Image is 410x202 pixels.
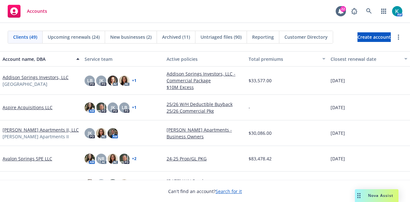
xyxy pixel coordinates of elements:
[108,179,118,190] img: photo
[249,104,250,111] span: -
[119,154,129,164] img: photo
[88,130,92,136] span: JK
[357,31,391,43] span: Create account
[252,34,274,40] span: Reporting
[331,130,345,136] span: [DATE]
[167,84,243,91] a: $10M Excess
[3,155,52,162] a: Avalon Springs SPE LLC
[85,56,161,62] div: Service team
[108,128,118,138] img: photo
[331,104,345,111] span: [DATE]
[246,51,328,67] button: Total premiums
[368,193,393,198] span: Nova Assist
[108,76,118,86] img: photo
[348,5,361,18] a: Report a Bug
[99,77,103,84] span: JK
[331,155,345,162] span: [DATE]
[87,77,93,84] span: LB
[3,56,72,62] div: Account name, DBA
[85,154,95,164] img: photo
[167,178,243,184] a: [DATE] W/H Buydown
[377,5,390,18] a: Switch app
[331,77,345,84] span: [DATE]
[357,32,391,42] a: Create account
[110,34,152,40] span: New businesses (2)
[132,157,136,161] a: + 2
[363,5,375,18] a: Search
[132,79,136,83] a: + 1
[5,2,50,20] a: Accounts
[355,189,363,202] div: Drag to move
[96,102,106,113] img: photo
[395,33,402,41] a: more
[48,34,100,40] span: Upcoming renewals (24)
[3,126,79,133] a: [PERSON_NAME] Apartments II, LLC
[167,56,243,62] div: Active policies
[167,101,243,108] a: 25/26 W/H Deductible Buyback
[119,179,129,190] img: photo
[392,6,402,16] img: photo
[331,56,400,62] div: Closest renewal date
[162,34,190,40] span: Archived (11)
[85,179,95,190] img: photo
[132,106,136,109] a: + 1
[3,104,53,111] a: Aspire Acquisitions LLC
[167,155,243,162] a: 24-25 Prop/GL PKG
[3,81,47,87] span: [GEOGRAPHIC_DATA]
[167,108,243,114] a: 25/26 Commercial Pkg
[82,51,164,67] button: Service team
[98,155,104,162] span: NR
[249,130,272,136] span: $30,086.00
[13,34,37,40] span: Clients (49)
[249,56,318,62] div: Total premiums
[3,133,69,140] span: [PERSON_NAME] Apartments II
[249,155,272,162] span: $83,478.42
[340,6,346,12] div: 22
[122,104,127,111] span: LB
[164,51,246,67] button: Active policies
[85,102,95,113] img: photo
[168,188,242,195] span: Can't find an account?
[27,9,47,14] span: Accounts
[167,70,243,84] a: Addison Springs Investors, LLC - Commercial Package
[96,128,106,138] img: photo
[249,77,272,84] span: $33,577.00
[108,154,118,164] img: photo
[284,34,328,40] span: Customer Directory
[328,51,410,67] button: Closest renewal date
[111,104,115,111] span: JK
[355,189,398,202] button: Nova Assist
[167,126,243,140] a: [PERSON_NAME] Apartments - Business Owners
[119,76,129,86] img: photo
[201,34,242,40] span: Untriaged files (90)
[3,74,69,81] a: Addison Springs Investors, LLC
[216,188,242,194] a: Search for it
